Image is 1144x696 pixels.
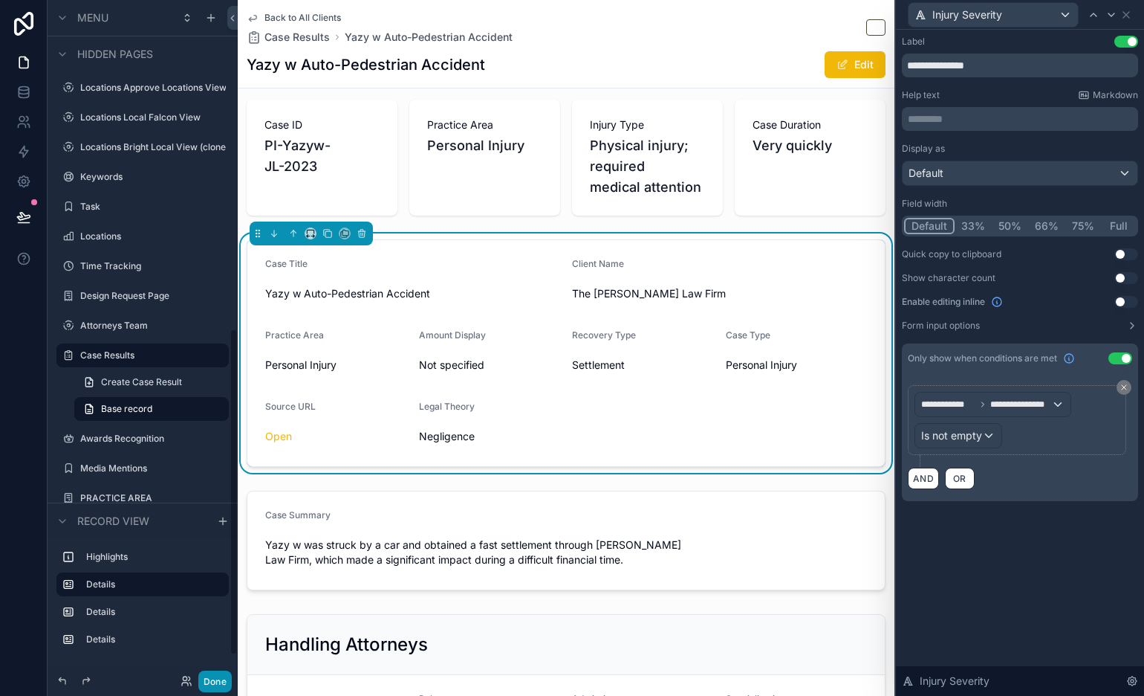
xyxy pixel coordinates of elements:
[80,201,226,213] label: Task
[914,423,1002,448] button: Is not empty
[86,551,223,563] label: Highlights
[908,468,939,489] button: AND
[902,198,947,210] label: Field width
[265,258,308,269] span: Case Title
[726,329,770,341] span: Case Type
[80,171,226,183] label: Keywords
[74,370,229,394] a: Create Case Result
[572,258,624,269] span: Client Name
[902,272,995,284] div: Show character count
[1065,218,1101,234] button: 75%
[419,358,561,373] span: Not specified
[909,166,943,181] span: Default
[572,329,636,341] span: Recovery Type
[101,403,152,415] span: Base record
[77,514,149,529] span: Record view
[572,358,714,373] span: Settlement
[77,10,108,25] span: Menu
[950,473,969,484] span: OR
[265,358,407,373] span: Personal Injury
[908,2,1079,28] button: Injury Severity
[902,320,980,332] label: Form input options
[921,428,982,443] span: Is not empty
[101,376,182,388] span: Create Case Result
[902,320,1138,332] button: Form input options
[74,397,229,421] a: Base record
[265,286,560,301] span: Yazy w Auto-Pedestrian Accident
[247,54,485,75] h1: Yazy w Auto-Pedestrian Accident
[80,112,226,123] label: Locations Local Falcon View
[80,349,220,361] label: Case Results
[902,143,945,155] label: Display as
[932,7,1002,22] span: Injury Severity
[920,674,989,689] span: Injury Severity
[265,329,324,341] span: Practice Area
[726,358,868,373] span: Personal Injury
[902,161,1138,186] button: Default
[945,468,975,489] button: OR
[902,89,940,101] label: Help text
[80,82,226,94] label: Locations Approve Locations View
[80,320,226,332] label: Attorneys Team
[265,401,316,412] span: Source URL
[80,492,226,504] label: PRACTICE AREA
[80,433,226,445] label: Awards Recognition
[955,218,992,234] button: 33%
[904,218,955,234] button: Default
[902,36,925,48] div: Label
[80,463,226,474] label: Media Mentions
[86,606,223,618] label: Details
[902,296,985,308] span: Enable editing inline
[345,30,513,45] a: Yazy w Auto-Pedestrian Accident
[902,107,1138,131] div: scrollable content
[86,579,217,590] label: Details
[1101,218,1136,234] button: Full
[1093,89,1138,101] span: Markdown
[264,30,330,45] span: Case Results
[902,248,1001,260] div: Quick copy to clipboard
[198,671,232,692] button: Done
[77,47,153,62] span: Hidden pages
[80,290,226,302] label: Design Request Page
[247,30,330,45] a: Case Results
[264,12,341,24] span: Back to All Clients
[80,231,226,242] label: Locations
[86,634,223,645] label: Details
[265,430,292,442] a: Open
[908,352,1057,364] span: Only show when conditions are met
[419,401,475,412] span: Legal Theory
[1028,218,1065,234] button: 66%
[48,538,238,666] div: scrollable content
[825,51,885,78] button: Edit
[80,260,226,272] label: Time Tracking
[572,286,867,301] span: The [PERSON_NAME] Law Firm
[1078,89,1138,101] a: Markdown
[992,218,1028,234] button: 50%
[247,12,341,24] a: Back to All Clients
[419,329,486,341] span: Amount Display
[80,141,226,153] label: Locations Bright Local View (clone)
[419,429,561,444] span: Negligence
